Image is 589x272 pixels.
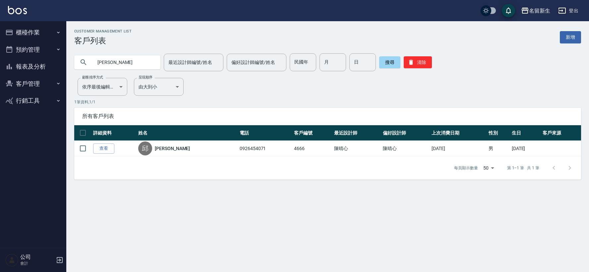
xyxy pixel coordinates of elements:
th: 偏好設計師 [381,125,430,141]
label: 顧客排序方式 [82,75,103,80]
td: [DATE] [510,141,541,156]
td: 陳晴心 [332,141,381,156]
th: 詳細資料 [91,125,137,141]
td: 陳晴心 [381,141,430,156]
th: 客戶編號 [292,125,332,141]
button: 客戶管理 [3,75,64,92]
button: 行銷工具 [3,92,64,109]
a: 查看 [93,143,114,154]
button: 報表及分析 [3,58,64,75]
th: 性別 [487,125,510,141]
a: 新增 [560,31,581,43]
button: 預約管理 [3,41,64,58]
td: 0926454071 [238,141,293,156]
a: [PERSON_NAME] [155,145,190,152]
th: 最近設計師 [332,125,381,141]
button: 清除 [404,56,432,68]
p: 第 1–1 筆 共 1 筆 [507,165,539,171]
p: 會計 [20,260,54,266]
p: 1 筆資料, 1 / 1 [74,99,581,105]
h3: 客戶列表 [74,36,132,45]
button: 登出 [556,5,581,17]
th: 生日 [510,125,541,141]
button: 櫃檯作業 [3,24,64,41]
button: 搜尋 [379,56,400,68]
label: 呈現順序 [139,75,152,80]
span: 所有客戶列表 [82,113,573,120]
img: Person [5,253,19,267]
td: 男 [487,141,510,156]
td: [DATE] [430,141,487,156]
th: 姓名 [137,125,238,141]
div: 邱 [138,141,152,155]
th: 客戶來源 [541,125,581,141]
button: save [502,4,515,17]
h5: 公司 [20,254,54,260]
td: 4666 [292,141,332,156]
div: 依序最後編輯時間 [78,78,127,96]
div: 由大到小 [134,78,184,96]
p: 每頁顯示數量 [454,165,478,171]
input: 搜尋關鍵字 [93,53,155,71]
div: 名留新生 [529,7,550,15]
h2: Customer Management List [74,29,132,33]
button: 名留新生 [518,4,553,18]
th: 上次消費日期 [430,125,487,141]
th: 電話 [238,125,293,141]
div: 50 [481,159,497,177]
img: Logo [8,6,27,14]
